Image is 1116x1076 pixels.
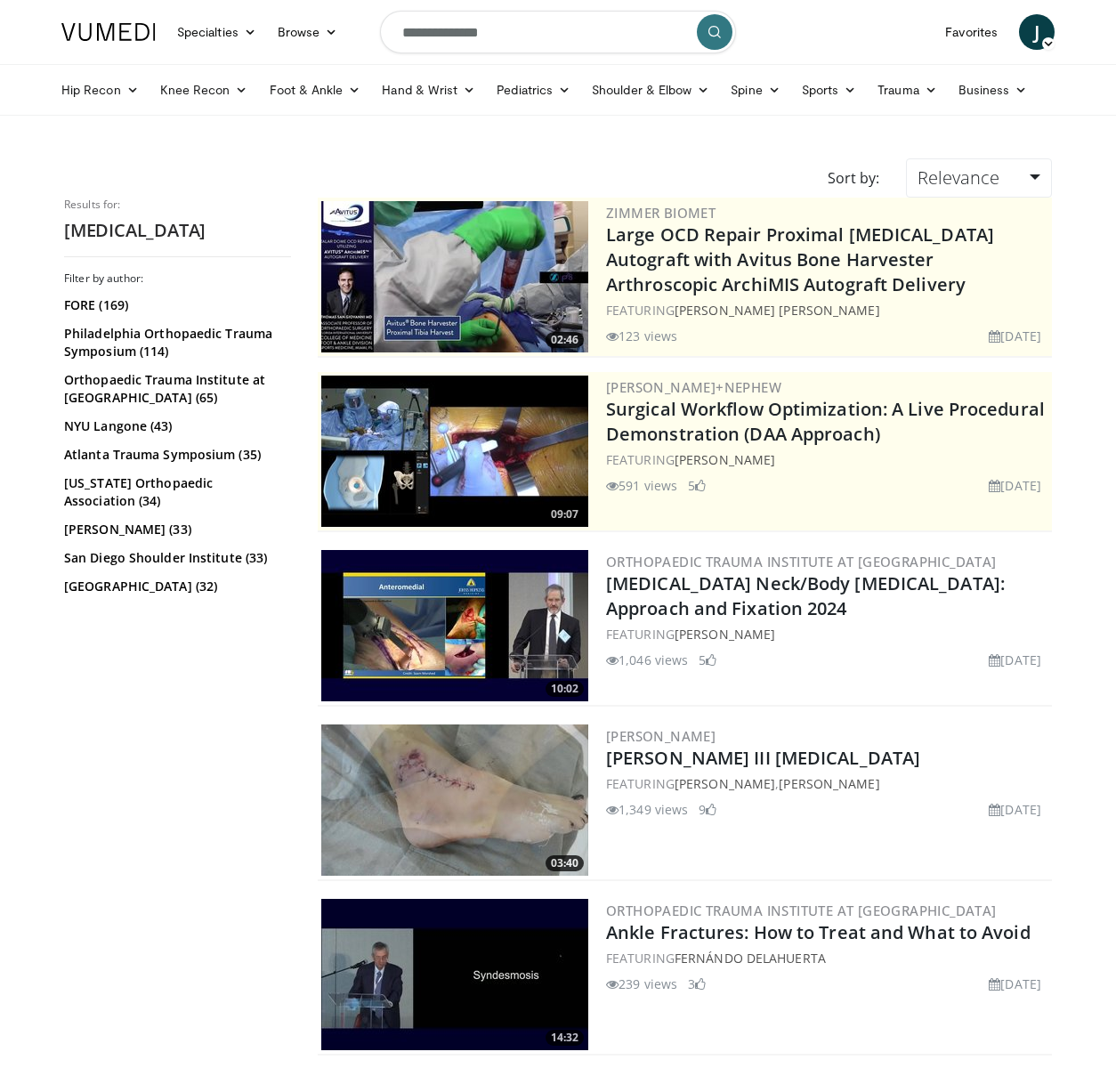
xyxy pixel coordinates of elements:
a: Pediatrics [486,72,581,108]
a: Knee Recon [150,72,259,108]
a: 10:02 [321,550,588,701]
a: [PERSON_NAME] [PERSON_NAME] [675,302,880,319]
img: 19830462-5f3a-4276-97ab-63fe186e2edc.300x170_q85_crop-smart_upscale.jpg [321,899,588,1050]
img: bcfc90b5-8c69-4b20-afee-af4c0acaf118.300x170_q85_crop-smart_upscale.jpg [321,376,588,527]
h2: [MEDICAL_DATA] [64,219,291,242]
span: 09:07 [546,506,584,522]
li: [DATE] [989,975,1041,993]
a: [PERSON_NAME] III [MEDICAL_DATA] [606,746,920,770]
li: 9 [699,800,716,819]
a: Large OCD Repair Proximal [MEDICAL_DATA] Autograft with Avitus Bone Harvester Arthroscopic ArchiM... [606,222,994,296]
a: Orthopaedic Trauma Institute at [GEOGRAPHIC_DATA] [606,553,997,570]
li: 591 views [606,476,677,495]
a: Philadelphia Orthopaedic Trauma Symposium (114) [64,325,287,360]
span: 10:02 [546,681,584,697]
a: Ankle Fractures: How to Treat and What to Avoid [606,920,1031,944]
img: VuMedi Logo [61,23,156,41]
a: 09:07 [321,376,588,527]
a: FORE (169) [64,296,287,314]
a: San Diego Shoulder Institute (33) [64,549,287,567]
div: FEATURING [606,450,1048,469]
a: Zimmer Biomet [606,204,716,222]
a: J [1019,14,1055,50]
a: [MEDICAL_DATA] Neck/Body [MEDICAL_DATA]: Approach and Fixation 2024 [606,571,1005,620]
a: Trauma [867,72,948,108]
input: Search topics, interventions [380,11,736,53]
a: [PERSON_NAME] [675,451,775,468]
span: 14:32 [546,1030,584,1046]
a: Spine [720,72,790,108]
p: Results for: [64,198,291,212]
h3: Filter by author: [64,271,291,286]
a: 03:40 [321,724,588,876]
a: Business [948,72,1039,108]
a: [PERSON_NAME] [675,626,775,643]
li: 1,046 views [606,651,688,669]
li: [DATE] [989,800,1041,819]
a: [PERSON_NAME] [675,775,775,792]
div: Sort by: [814,158,893,198]
span: 02:46 [546,332,584,348]
a: 14:32 [321,899,588,1050]
li: 5 [699,651,716,669]
img: b5b2cf76-4a7b-4003-af37-ad27229658f9.300x170_q85_crop-smart_upscale.jpg [321,724,588,876]
a: Shoulder & Elbow [581,72,720,108]
div: FEATURING [606,949,1048,967]
div: FEATURING [606,301,1048,320]
li: 239 views [606,975,677,993]
div: FEATURING [606,625,1048,643]
a: Specialties [166,14,267,50]
a: Atlanta Trauma Symposium (35) [64,446,287,464]
span: Relevance [918,166,999,190]
span: 03:40 [546,855,584,871]
a: [PERSON_NAME]+Nephew [606,378,781,396]
img: 127f4f2f-edf0-4579-a465-304fe8aa4da2.300x170_q85_crop-smart_upscale.jpg [321,550,588,701]
a: Orthopaedic Trauma Institute at [GEOGRAPHIC_DATA] [606,902,997,919]
a: [US_STATE] Orthopaedic Association (34) [64,474,287,510]
a: Foot & Ankle [259,72,372,108]
li: 3 [688,975,706,993]
div: FEATURING , [606,774,1048,793]
a: Orthopaedic Trauma Institute at [GEOGRAPHIC_DATA] (65) [64,371,287,407]
a: NYU Langone (43) [64,417,287,435]
a: [GEOGRAPHIC_DATA] (32) [64,578,287,595]
a: Favorites [934,14,1008,50]
a: [PERSON_NAME] [779,775,879,792]
li: [DATE] [989,651,1041,669]
a: Sports [791,72,868,108]
a: Browse [267,14,349,50]
li: [DATE] [989,476,1041,495]
a: Hand & Wrist [371,72,486,108]
img: a4fc9e3b-29e5-479a-a4d0-450a2184c01c.300x170_q85_crop-smart_upscale.jpg [321,201,588,352]
a: [PERSON_NAME] [606,727,716,745]
li: 1,349 views [606,800,688,819]
a: Hip Recon [51,72,150,108]
a: Relevance [906,158,1052,198]
a: Fernándo Delahuerta [675,950,826,967]
li: 123 views [606,327,677,345]
li: 5 [688,476,706,495]
li: [DATE] [989,327,1041,345]
a: [PERSON_NAME] (33) [64,521,287,538]
a: 02:46 [321,201,588,352]
a: Surgical Workflow Optimization: A Live Procedural Demonstration (DAA Approach) [606,397,1045,446]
